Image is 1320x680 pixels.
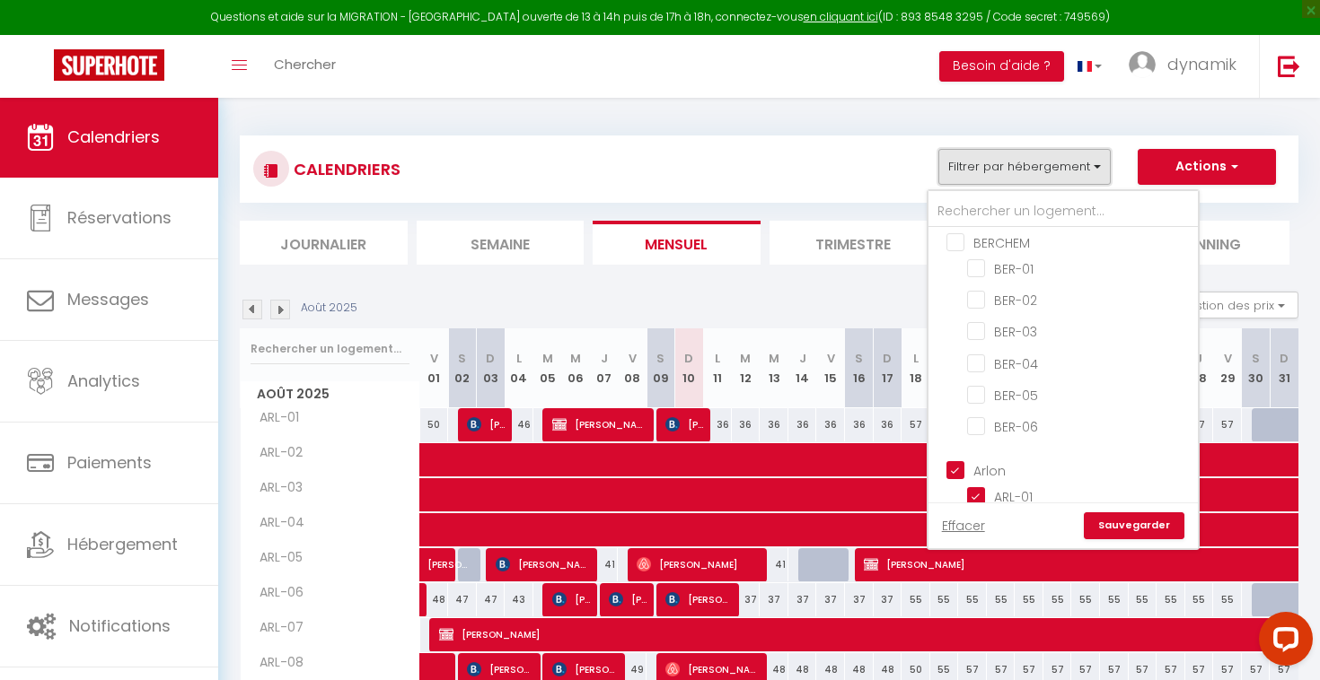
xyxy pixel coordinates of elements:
iframe: LiveChat chat widget [1245,605,1320,680]
div: 36 [788,408,817,441]
span: BERCHEM [973,234,1030,252]
div: 55 [1185,583,1214,616]
button: Actions [1138,149,1276,185]
li: Planning [1122,221,1290,265]
th: 12 [732,328,761,408]
div: 37 [874,583,902,616]
th: 10 [675,328,704,408]
div: 37 [760,583,788,616]
img: ... [1129,51,1156,78]
abbr: M [542,350,553,367]
span: Paiements [67,451,152,474]
div: 47 [477,583,506,616]
th: 03 [477,328,506,408]
th: 06 [561,328,590,408]
abbr: D [883,350,892,367]
div: 37 [816,583,845,616]
div: 50 [420,408,449,441]
div: 57 [902,408,930,441]
a: Chercher [260,35,349,98]
abbr: S [656,350,664,367]
span: Calendriers [67,126,160,148]
span: ARL-06 [243,583,311,603]
div: 55 [1129,583,1157,616]
span: [PERSON_NAME] [552,407,648,441]
th: 04 [505,328,533,408]
th: 08 [618,328,647,408]
abbr: D [486,350,495,367]
span: [PERSON_NAME] [467,407,506,441]
div: 41 [760,548,788,581]
li: Mensuel [593,221,761,265]
div: 55 [902,583,930,616]
div: 41 [590,548,619,581]
div: 36 [732,408,761,441]
div: 37 [845,583,874,616]
span: BER-06 [994,418,1038,436]
th: 14 [788,328,817,408]
div: 55 [1100,583,1129,616]
div: Filtrer par hébergement [927,189,1200,550]
span: [PERSON_NAME] [496,547,592,581]
div: 55 [1015,583,1043,616]
a: ... dynamik [1115,35,1259,98]
span: [PERSON_NAME] [609,582,647,616]
th: 05 [533,328,562,408]
abbr: L [913,350,919,367]
div: 55 [930,583,959,616]
th: 11 [703,328,732,408]
div: 46 [505,408,533,441]
abbr: S [855,350,863,367]
div: 57 [1213,408,1242,441]
abbr: V [629,350,637,367]
div: 36 [816,408,845,441]
abbr: L [516,350,522,367]
span: [PERSON_NAME] [637,547,761,581]
abbr: M [769,350,779,367]
span: Hébergement [67,533,178,555]
h3: CALENDRIERS [289,149,400,189]
li: Journalier [240,221,408,265]
img: logout [1278,55,1300,77]
span: ARL-02 [243,443,311,463]
th: 01 [420,328,449,408]
th: 31 [1270,328,1298,408]
span: [PERSON_NAME] [665,407,704,441]
abbr: V [1224,350,1232,367]
span: [PERSON_NAME] [427,538,469,572]
div: 55 [987,583,1016,616]
span: dynamik [1167,53,1236,75]
span: [PERSON_NAME] [665,582,733,616]
a: [PERSON_NAME] [420,548,449,582]
abbr: M [570,350,581,367]
div: 55 [1071,583,1100,616]
th: 02 [448,328,477,408]
span: BER-04 [994,355,1038,373]
span: Analytics [67,370,140,392]
span: Messages [67,288,149,310]
th: 29 [1213,328,1242,408]
button: Besoin d'aide ? [939,51,1064,82]
a: en cliquant ici [804,9,878,24]
input: Rechercher un logement... [928,196,1198,228]
div: 37 [732,583,761,616]
abbr: L [715,350,720,367]
div: 47 [448,583,477,616]
span: ARL-03 [243,478,311,498]
span: ARL-05 [243,548,311,568]
span: Août 2025 [241,381,419,407]
img: Super Booking [54,49,164,81]
span: Notifications [69,615,171,637]
th: 18 [902,328,930,408]
div: 36 [845,408,874,441]
abbr: D [684,350,693,367]
div: 55 [1043,583,1072,616]
span: Réservations [67,206,172,229]
div: 43 [505,583,533,616]
div: 36 [874,408,902,441]
div: 37 [788,583,817,616]
th: 17 [874,328,902,408]
abbr: M [740,350,751,367]
span: ARL-07 [243,618,311,638]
